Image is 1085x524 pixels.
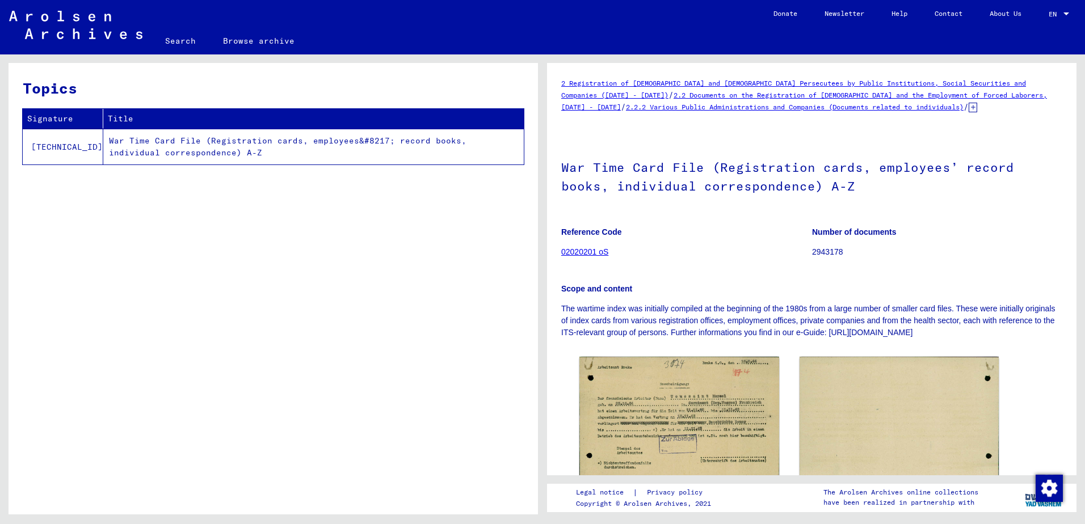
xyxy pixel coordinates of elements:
[561,79,1026,99] a: 2 Registration of [DEMOGRAPHIC_DATA] and [DEMOGRAPHIC_DATA] Persecutees by Public Institutions, S...
[626,103,964,111] a: 2.2.2 Various Public Administrations and Companies (Documents related to individuals)
[23,129,103,164] td: [TECHNICAL_ID]
[152,27,209,54] a: Search
[800,357,999,487] img: 002.jpg
[561,284,632,293] b: Scope and content
[1036,475,1063,502] img: Change consent
[812,227,897,236] b: Number of documents
[621,102,626,112] span: /
[561,303,1062,339] p: The wartime index was initially compiled at the beginning of the 1980s from a large number of sma...
[103,129,524,164] td: War Time Card File (Registration cards, employees&#8217; record books, individual correspondence)...
[576,498,716,509] p: Copyright © Arolsen Archives, 2021
[103,109,524,129] th: Title
[209,27,308,54] a: Browse archive
[9,11,142,39] img: Arolsen_neg.svg
[823,487,978,497] p: The Arolsen Archives online collections
[576,487,633,498] a: Legal notice
[1049,10,1061,18] span: EN
[561,141,1062,210] h1: War Time Card File (Registration cards, employees’ record books, individual correspondence) A-Z
[1035,474,1062,501] div: Change consent
[23,109,103,129] th: Signature
[964,102,969,112] span: /
[561,247,608,256] a: 02020201 oS
[823,497,978,508] p: have been realized in partnership with
[576,487,716,498] div: |
[561,227,622,236] b: Reference Code
[812,246,1062,258] p: 2943178
[668,90,674,100] span: /
[561,91,1047,111] a: 2.2 Documents on the Registration of [DEMOGRAPHIC_DATA] and the Employment of Forced Laborers, [D...
[638,487,716,498] a: Privacy policy
[23,77,523,99] h3: Topics
[579,357,779,487] img: 001.jpg
[1023,483,1065,512] img: yv_logo.png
